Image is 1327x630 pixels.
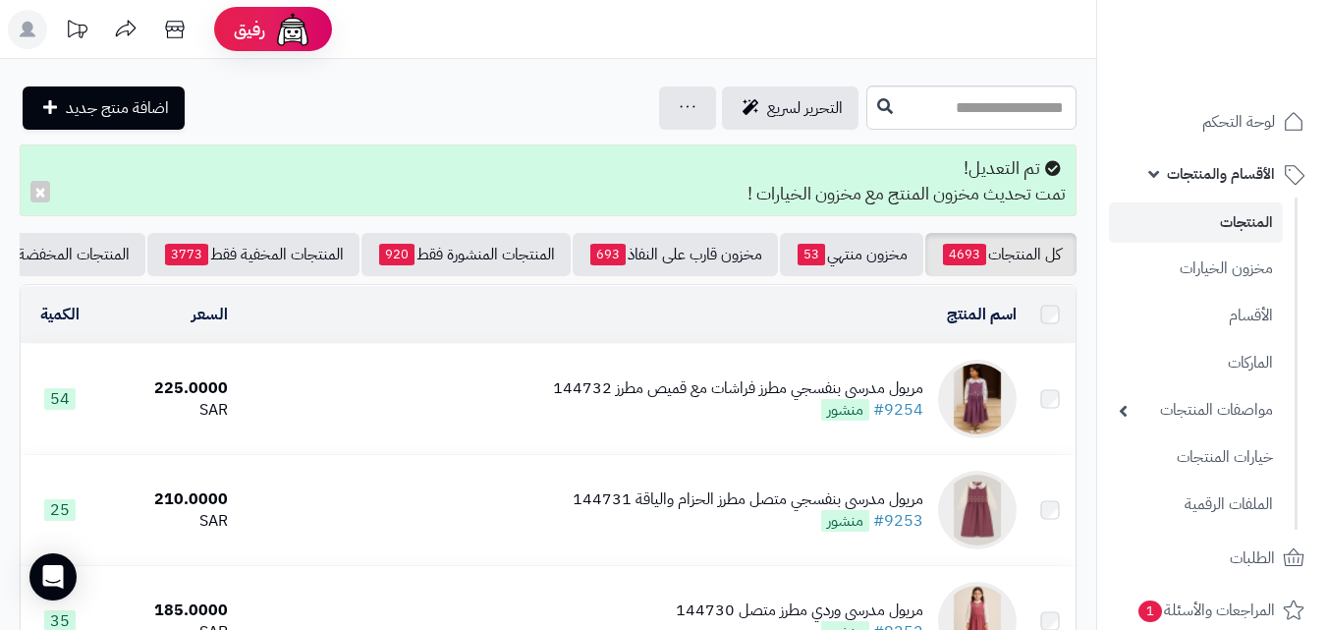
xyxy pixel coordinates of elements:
a: التحرير لسريع [722,86,858,130]
span: 25 [44,499,76,521]
a: السعر [192,303,228,326]
a: المنتجات المنشورة فقط920 [361,233,571,276]
span: الأقسام والمنتجات [1167,160,1275,188]
div: SAR [107,510,228,533]
div: مريول مدرسي بنفسجي متصل مطرز الحزام والياقة 144731 [573,488,923,511]
a: خيارات المنتجات [1109,436,1283,479]
span: المراجعات والأسئلة [1136,597,1275,624]
span: اضافة منتج جديد [66,96,169,120]
div: تم التعديل! تمت تحديث مخزون المنتج مع مخزون الخيارات ! [20,144,1077,216]
a: الكمية [40,303,80,326]
a: المنتجات المخفية فقط3773 [147,233,359,276]
div: مريول مدرسي بنفسجي مطرز فراشات مع قميص مطرز 144732 [553,377,923,400]
span: لوحة التحكم [1202,108,1275,136]
span: 4693 [943,244,986,265]
span: 1 [1138,601,1163,623]
div: SAR [107,399,228,422]
a: الأقسام [1109,295,1283,337]
a: اضافة منتج جديد [23,86,185,130]
span: منشور [821,510,869,532]
a: المنتجات [1109,202,1283,243]
a: الملفات الرقمية [1109,484,1283,526]
a: تحديثات المنصة [52,10,101,54]
a: الطلبات [1109,535,1315,582]
a: مواصفات المنتجات [1109,389,1283,431]
a: كل المنتجات4693 [925,233,1077,276]
span: الطلبات [1230,544,1275,572]
a: مخزون قارب على النفاذ693 [573,233,778,276]
span: التحرير لسريع [767,96,843,120]
span: 3773 [165,244,208,265]
span: رفيق [234,18,265,41]
img: مريول مدرسي بنفسجي مطرز فراشات مع قميص مطرز 144732 [938,360,1017,438]
span: 693 [590,244,626,265]
img: ai-face.png [273,10,312,49]
a: مخزون منتهي53 [780,233,923,276]
div: Open Intercom Messenger [29,553,77,601]
span: منشور [821,399,869,421]
img: مريول مدرسي بنفسجي متصل مطرز الحزام والياقة 144731 [938,471,1017,549]
a: اسم المنتج [947,303,1017,326]
span: 53 [798,244,825,265]
a: الماركات [1109,342,1283,384]
div: 185.0000 [107,600,228,622]
span: 54 [44,388,76,410]
button: × [30,181,50,202]
div: مريول مدرسي وردي مطرز متصل 144730 [676,600,923,622]
span: 920 [379,244,415,265]
div: 210.0000 [107,488,228,511]
img: logo-2.png [1193,44,1308,86]
div: 225.0000 [107,377,228,400]
a: #9253 [873,509,923,533]
a: #9254 [873,398,923,422]
a: لوحة التحكم [1109,98,1315,145]
a: مخزون الخيارات [1109,248,1283,290]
